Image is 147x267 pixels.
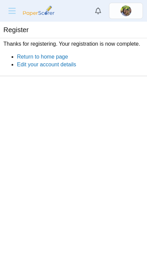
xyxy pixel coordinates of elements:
h1: Register [3,25,29,35]
a: Alerts [91,3,106,18]
a: Edit your account details [17,62,76,67]
span: Jonick Christian Rey [121,5,131,16]
button: Menu [4,4,20,18]
img: ps.ShGy7IeF5rseWHRQ [121,5,131,16]
a: ps.ShGy7IeF5rseWHRQ [109,3,143,19]
a: Return to home page [17,54,68,60]
img: PaperScorer [22,6,56,16]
